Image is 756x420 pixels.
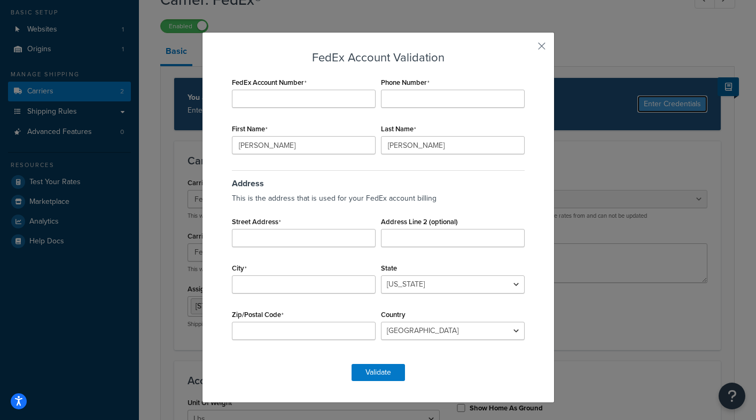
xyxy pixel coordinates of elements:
[381,218,458,226] label: Address Line 2 (optional)
[232,311,284,319] label: Zip/Postal Code
[232,78,307,87] label: FedEx Account Number
[381,311,406,319] label: Country
[381,264,397,272] label: State
[232,125,268,133] label: First Name
[229,51,527,64] h3: FedEx Account Validation
[352,364,405,381] button: Validate
[232,170,525,188] h3: Address
[232,218,281,226] label: Street Address
[232,191,525,206] p: This is the address that is used for your FedEx account billing
[232,264,247,273] label: City
[381,78,430,87] label: Phone Number
[381,125,416,133] label: Last Name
